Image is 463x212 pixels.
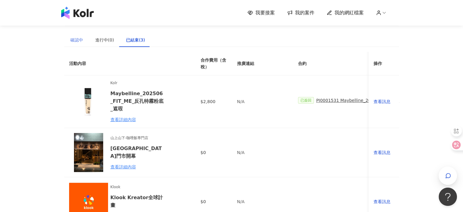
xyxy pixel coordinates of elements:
span: Klook [110,184,164,190]
p: N/A [237,149,288,156]
iframe: Help Scout Beacon - Open [439,188,457,206]
div: 查看訊息 [374,149,394,156]
div: 查看訊息 [374,98,394,105]
th: 合作費用（含稅） [196,52,232,75]
img: FIT_ME_反孔特霧粉底_遮瑕 [69,82,108,121]
a: 我要接案 [247,9,275,16]
span: Kolr [110,80,164,86]
span: 我的網紅檔案 [335,9,364,16]
th: 操作 [369,52,399,75]
p: N/A [237,98,288,105]
h6: Klook Kreator全球計畫 [110,194,164,209]
a: 我的案件 [287,9,314,16]
th: 活動內容 [64,52,186,75]
a: 我的網紅檔案 [327,9,364,16]
h6: Maybelline_202506_FIT_ME_反孔特霧粉底_遮瑕 [110,90,164,113]
div: 進行中(0) [95,37,114,43]
div: 查看訊息 [374,198,394,205]
span: 我要接案 [255,9,275,16]
span: 已簽回 [298,97,314,104]
div: 查看詳細內容 [110,163,164,170]
th: 推廣連結 [232,52,293,75]
span: 山上山下-咖哩飯專門店 [110,135,164,141]
h6: [GEOGRAPHIC_DATA]門市開幕 [110,145,164,160]
div: 確認中 [70,37,83,43]
td: $2,800 [196,75,232,128]
div: 已結束(3) [126,37,145,43]
p: N/A [237,198,288,205]
img: 山上山下：主打「咖哩飯全新菜單」與全新門市營運、桑心茶室：新品包括「打米麻糬鮮奶」、「義式冰淇淋」、「麵茶奶蓋」 加值亮點：與日本插畫家合作的「聯名限定新品」、提袋與周邊商品同步推出 [69,133,108,172]
div: 查看詳細內容 [110,116,164,123]
img: logo [61,7,94,19]
td: $0 [196,128,232,177]
span: 我的案件 [295,9,314,16]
